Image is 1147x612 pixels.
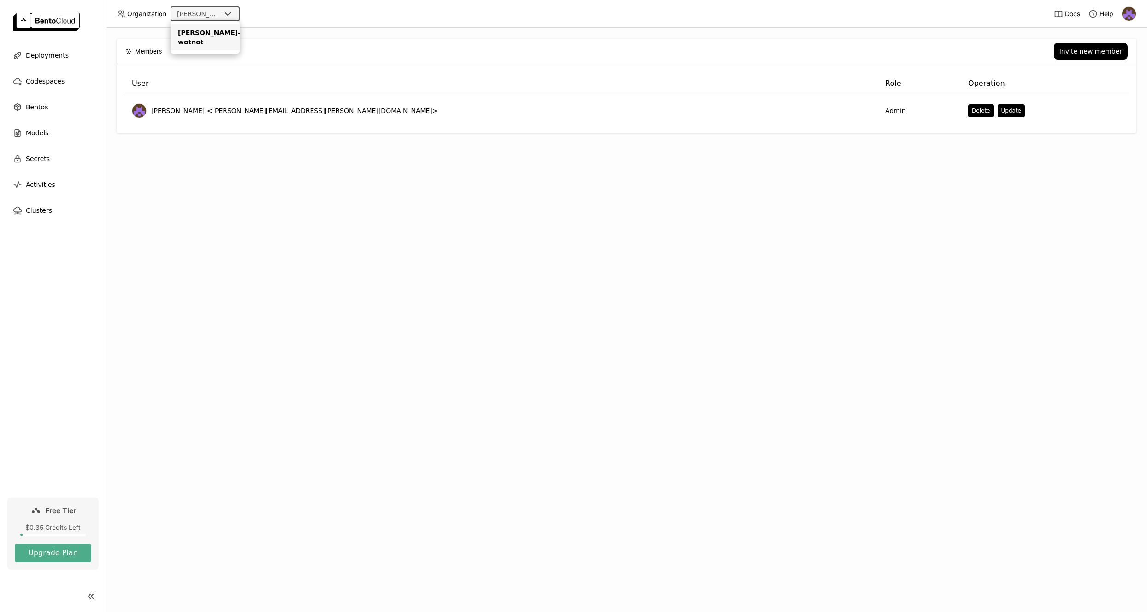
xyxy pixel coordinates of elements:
span: Codespaces [26,76,65,87]
a: Free Tier$0.35 Credits LeftUpgrade Plan [7,498,99,570]
button: Delete [968,104,993,117]
img: Neel Vadariya [132,104,146,118]
div: Invite new member [1059,48,1122,55]
button: Update [998,104,1025,117]
span: Deployments [26,50,69,61]
a: Activities [7,175,99,194]
th: Role [878,72,961,96]
span: Help [1100,10,1113,18]
a: Deployments [7,46,99,65]
a: Docs [1054,9,1080,18]
span: Docs [1065,10,1080,18]
button: Invite new member [1054,43,1128,60]
td: Admin [878,96,961,126]
th: User [124,72,878,96]
img: logo [13,13,80,31]
span: Bentos [26,102,48,113]
div: [PERSON_NAME]-wotnot [178,28,232,47]
span: Organization [127,10,166,18]
div: Help [1088,9,1113,18]
input: Selected neel-wotnot. [221,10,222,19]
span: Models [26,127,48,138]
a: Clusters [7,201,99,220]
th: Operation [961,72,1129,96]
div: [PERSON_NAME]-wotnot [177,9,220,18]
a: Secrets [7,150,99,168]
span: [PERSON_NAME] <[PERSON_NAME][EMAIL_ADDRESS][PERSON_NAME][DOMAIN_NAME]> [151,106,438,115]
button: Upgrade Plan [15,544,91,562]
div: $0.35 Credits Left [15,523,91,532]
span: Members [135,46,162,56]
a: Models [7,124,99,142]
span: Clusters [26,205,52,216]
a: Codespaces [7,72,99,90]
span: Activities [26,179,55,190]
span: Free Tier [45,506,76,515]
span: Secrets [26,153,50,164]
a: Bentos [7,98,99,116]
ul: Menu [171,21,240,54]
img: Neel Vadariya [1122,7,1136,21]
